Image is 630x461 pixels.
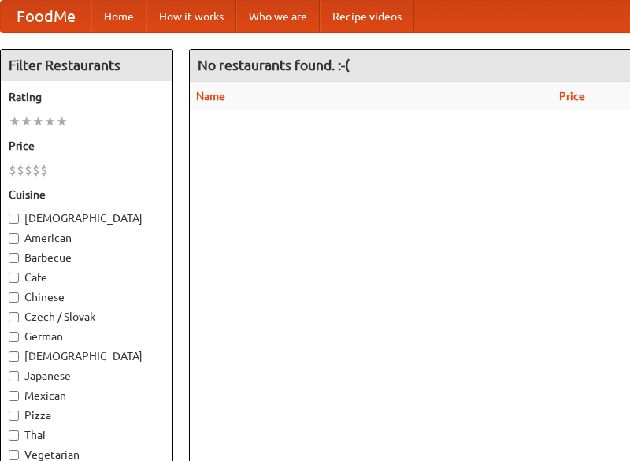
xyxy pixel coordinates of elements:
h5: Cuisine [9,187,165,203]
a: Price [559,90,585,102]
a: Home [91,1,146,32]
input: Thai [9,430,19,441]
li: ★ [32,113,44,130]
label: Chinese [9,289,165,305]
label: German [9,329,165,344]
li: $ [40,162,48,179]
input: Japanese [9,371,19,381]
input: Cafe [9,273,19,283]
label: Cafe [9,270,165,285]
h5: Price [9,138,165,154]
li: $ [32,162,40,179]
li: ★ [56,113,68,130]
input: [DEMOGRAPHIC_DATA] [9,351,19,362]
label: American [9,230,165,246]
input: Mexican [9,391,19,401]
a: Recipe videos [320,1,414,32]
input: Czech / Slovak [9,312,19,322]
a: Name [196,90,225,102]
input: Barbecue [9,253,19,263]
label: Thai [9,427,165,443]
li: $ [9,162,17,179]
input: American [9,233,19,244]
a: How it works [146,1,236,32]
input: [DEMOGRAPHIC_DATA] [9,214,19,224]
li: ★ [44,113,56,130]
label: Barbecue [9,250,165,266]
li: ★ [9,113,20,130]
a: FoodMe [1,1,91,32]
h5: Rating [9,89,165,105]
label: Pizza [9,407,165,423]
input: Chinese [9,292,19,303]
label: [DEMOGRAPHIC_DATA] [9,210,165,226]
li: $ [24,162,32,179]
a: Who we are [236,1,320,32]
li: ★ [20,113,32,130]
input: Pizza [9,411,19,421]
label: Japanese [9,368,165,384]
label: Czech / Slovak [9,309,165,325]
ng-pluralize: No restaurants found. :-( [198,58,350,72]
input: Vegetarian [9,450,19,460]
input: German [9,332,19,342]
h4: Filter Restaurants [1,50,172,81]
label: [DEMOGRAPHIC_DATA] [9,348,165,364]
label: Mexican [9,388,165,403]
li: $ [17,162,24,179]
